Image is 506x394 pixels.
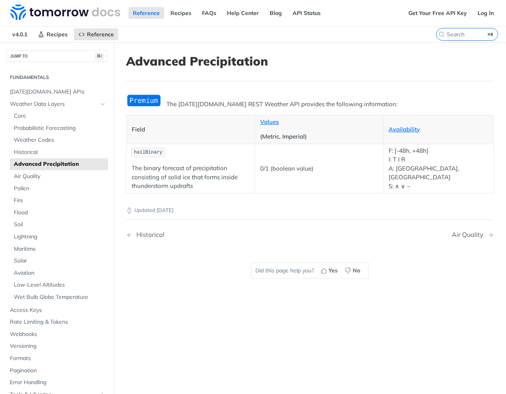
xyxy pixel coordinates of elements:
[87,31,114,38] span: Reference
[265,7,286,19] a: Blog
[126,231,284,238] a: Previous Page: Historical
[10,330,106,338] span: Webhooks
[288,7,325,19] a: API Status
[126,206,494,214] p: Updated [DATE]
[452,231,494,238] a: Next Page: Air Quality
[10,158,108,170] a: Advanced Precipitation
[14,257,106,265] span: Solar
[14,269,106,277] span: Aviation
[6,304,108,316] a: Access Keys
[10,355,106,362] span: Formats
[8,28,32,40] span: v4.0.1
[14,233,106,241] span: Lightning
[473,7,498,19] a: Log In
[318,265,342,276] button: Yes
[452,231,487,238] div: Air Quality
[10,4,120,20] img: Tomorrow.io Weather API Docs
[251,262,369,279] div: Did this page help you?
[6,353,108,364] a: Formats
[486,30,496,38] kbd: ⌘K
[10,379,106,386] span: Error Handling
[389,126,420,133] a: Availability
[47,31,68,38] span: Recipes
[10,134,108,146] a: Weather Codes
[134,150,162,155] span: hailBinary
[10,183,108,195] a: Pollen
[10,88,106,96] span: [DATE][DOMAIN_NAME] APIs
[10,146,108,158] a: Historical
[126,100,494,109] p: The [DATE][DOMAIN_NAME] REST Weather API provides the following information:
[74,28,118,40] a: Reference
[198,7,221,19] a: FAQs
[6,377,108,388] a: Error Handling
[6,86,108,98] a: [DATE][DOMAIN_NAME] APIs
[14,173,106,180] span: Air Quality
[10,291,108,303] a: Wet Bulb Globe Temperature
[438,31,445,38] svg: Search
[10,122,108,134] a: Probabilistic Forecasting
[10,279,108,291] a: Low-Level Altitudes
[6,316,108,328] a: Rate Limiting & Tokens
[34,28,72,40] a: Recipes
[10,243,108,255] a: Maritime
[10,255,108,267] a: Solar
[10,367,106,375] span: Pagination
[10,219,108,231] a: Soil
[14,221,106,229] span: Soil
[14,281,106,289] span: Low-Level Altitudes
[10,100,98,108] span: Weather Data Layers
[10,195,108,206] a: Fire
[14,124,106,132] span: Probabilistic Forecasting
[6,328,108,340] a: Webhooks
[166,7,196,19] a: Recipes
[404,7,471,19] a: Get Your Free API Key
[342,265,364,276] button: No
[14,148,106,156] span: Historical
[329,266,338,275] span: Yes
[353,266,360,275] span: No
[6,50,108,62] button: JUMP TO⌘/
[132,164,249,191] p: The binary forecast of precipitation consisting of solid ice that forms inside thunderstorm updrafts
[6,340,108,352] a: Versioning
[14,245,106,253] span: Maritime
[100,101,106,107] button: Hide subpages for Weather Data Layers
[6,365,108,377] a: Pagination
[10,342,106,350] span: Versioning
[260,132,378,141] p: (Metric, Imperial)
[389,146,488,191] p: F: [-48h, +48h] I: T I R A: [GEOGRAPHIC_DATA], [GEOGRAPHIC_DATA] S: ∧ ∨ ~
[14,185,106,193] span: Pollen
[132,125,249,134] p: Field
[260,118,279,126] a: Values
[14,160,106,168] span: Advanced Precipitation
[14,112,106,120] span: Core
[128,7,164,19] a: Reference
[132,231,164,238] div: Historical
[10,306,106,314] span: Access Keys
[260,164,378,173] p: 0/1 (boolean value)
[10,318,106,326] span: Rate Limiting & Tokens
[10,267,108,279] a: Aviation
[14,136,106,144] span: Weather Codes
[126,223,494,246] nav: Pagination Controls
[14,293,106,301] span: Wet Bulb Globe Temperature
[10,207,108,219] a: Flood
[126,54,494,68] h1: Advanced Precipitation
[6,98,108,110] a: Weather Data LayersHide subpages for Weather Data Layers
[10,171,108,182] a: Air Quality
[95,53,104,60] span: ⌘/
[14,197,106,205] span: Fire
[10,110,108,122] a: Core
[223,7,263,19] a: Help Center
[14,209,106,217] span: Flood
[6,74,108,81] h2: Fundamentals
[10,231,108,243] a: Lightning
